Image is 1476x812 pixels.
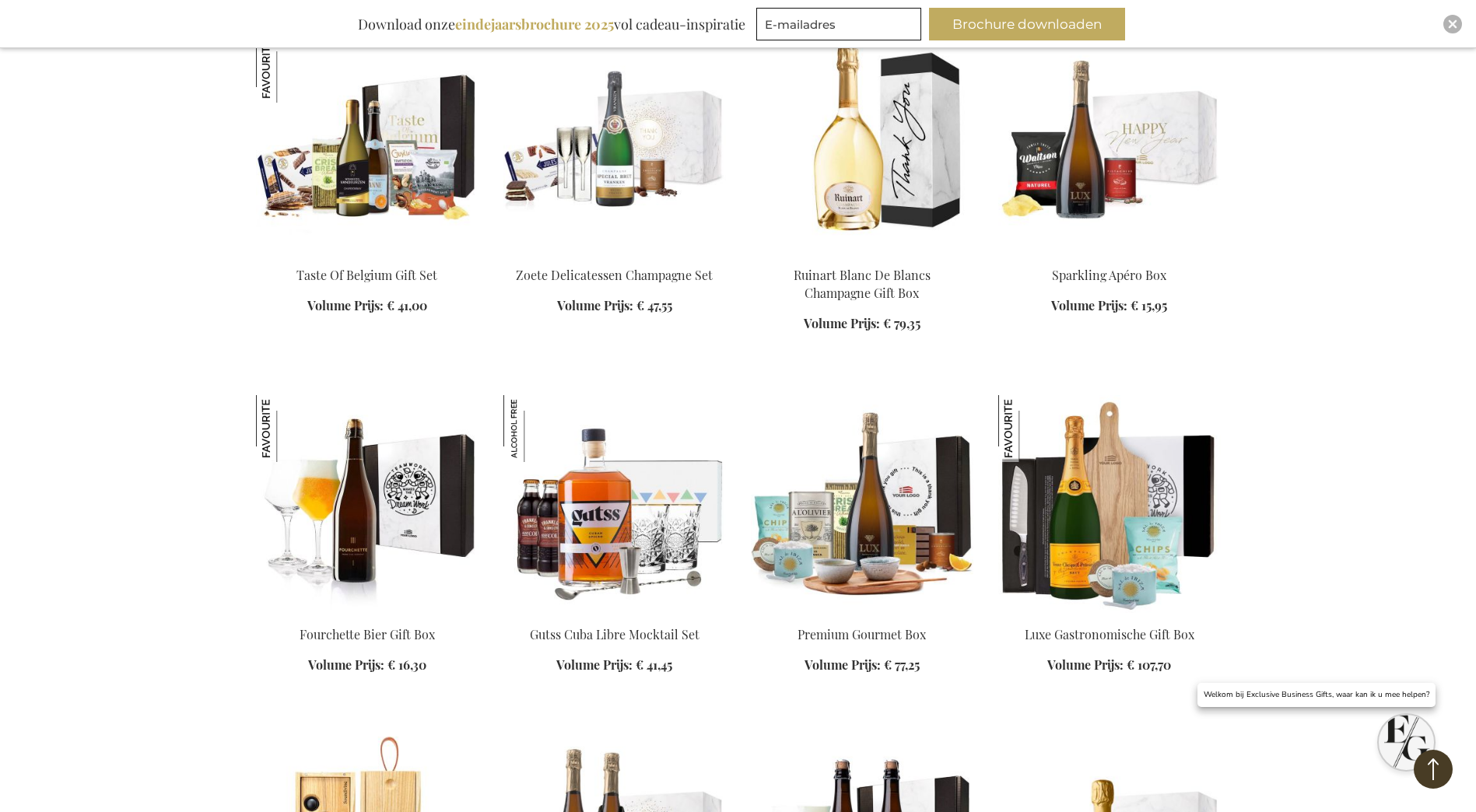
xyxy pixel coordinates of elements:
a: Volume Prijs: € 79,35 [804,315,920,333]
span: Volume Prijs: [556,656,633,673]
span: € 15,95 [1131,297,1167,313]
button: Brochure downloaden [929,8,1125,40]
a: Fourchette Beer Gift Box Fourchette Bier Gift Box [256,607,479,621]
img: Sparkling Apero Box [998,36,1221,254]
a: Volume Prijs: € 15,95 [1051,297,1167,315]
a: Gutss Cuba Libre Mocktail Set Gutss Cuba Libre Mocktail Set [503,607,726,621]
a: Volume Prijs: € 41,00 [307,297,427,315]
a: Sweet Delights Champagne Set [503,247,726,262]
img: Ruinart Blanc De Blancs Champagne Gift Box [751,36,973,254]
img: Sweet Delights Champagne Set [503,36,726,254]
img: Taste Of Belgium Gift Set [256,36,479,254]
a: Ruinart Blanc De Blancs Champagne Gift Box [751,247,973,262]
a: Volume Prijs: € 107,70 [1047,656,1171,674]
img: Luxury Culinary Gift Box [998,395,1221,613]
a: Taste Of Belgium Gift Set [296,267,437,283]
img: Gutss Cuba Libre Mocktail Set [503,395,570,462]
a: Sparkling Apero Box [998,247,1221,262]
span: € 41,00 [387,297,427,313]
img: Premium Gourmet Box [751,395,973,613]
img: Fourchette Beer Gift Box [256,395,479,613]
span: € 107,70 [1127,656,1171,673]
span: Volume Prijs: [1051,297,1127,313]
a: Volume Prijs: € 47,55 [557,297,672,315]
img: Luxe Gastronomische Gift Box [998,395,1065,462]
span: Volume Prijs: [1047,656,1124,673]
a: Sparkling Apéro Box [1052,267,1166,283]
a: Zoete Delicatessen Champagne Set [516,267,713,283]
a: Premium Gourmet Box [751,607,973,621]
span: € 41,45 [636,656,672,673]
img: Fourchette Bier Gift Box [256,395,323,462]
span: € 47,55 [636,297,672,313]
a: Volume Prijs: € 16,30 [308,656,426,674]
div: Download onze vol cadeau-inspiratie [351,8,752,40]
a: Premium Gourmet Box [798,626,926,642]
span: Volume Prijs: [308,656,384,673]
img: Close [1448,19,1457,29]
a: Volume Prijs: € 41,45 [556,656,672,674]
span: € 16,30 [387,656,426,673]
span: Volume Prijs: [805,656,881,673]
img: Gutss Cuba Libre Mocktail Set [503,395,726,613]
a: Luxury Culinary Gift Box Luxe Gastronomische Gift Box [998,607,1221,621]
span: Volume Prijs: [557,297,633,313]
a: Ruinart Blanc De Blancs Champagne Gift Box [794,267,931,301]
div: Close [1443,15,1462,33]
input: E-mailadres [756,8,921,40]
b: eindejaarsbrochure 2025 [455,15,614,33]
a: Fourchette Bier Gift Box [300,626,435,642]
img: Taste Of Belgium Gift Set [256,36,323,103]
a: Luxe Gastronomische Gift Box [1025,626,1194,642]
span: € 79,35 [883,315,920,331]
a: Volume Prijs: € 77,25 [805,656,920,674]
span: Volume Prijs: [307,297,384,313]
span: Volume Prijs: [804,315,880,331]
span: € 77,25 [884,656,920,673]
a: Gutss Cuba Libre Mocktail Set [530,626,699,642]
a: Taste Of Belgium Gift Set Taste Of Belgium Gift Set [256,247,479,262]
form: marketing offers and promotions [756,8,926,45]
